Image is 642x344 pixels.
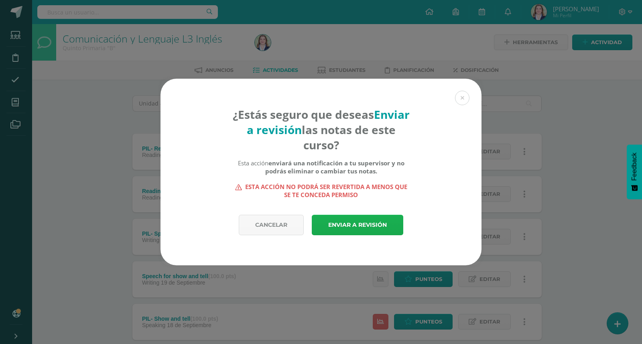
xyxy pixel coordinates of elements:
[627,145,642,199] button: Feedback - Mostrar encuesta
[232,183,410,199] strong: Esta acción no podrá ser revertida a menos que se te conceda permiso
[265,159,404,175] b: enviará una notificación a tu supervisor y no podrás eliminar o cambiar tus notas.
[232,107,410,153] h4: ¿Estás seguro que deseas las notas de este curso?
[312,215,403,235] a: Enviar a revisión
[247,107,410,137] strong: Enviar a revisión
[232,159,410,175] div: Esta acción
[239,215,304,235] a: Cancelar
[631,153,638,181] span: Feedback
[455,91,469,105] button: Close (Esc)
